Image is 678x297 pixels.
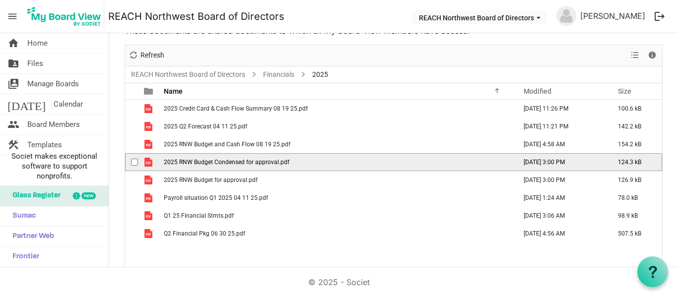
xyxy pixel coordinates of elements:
[608,153,662,171] td: 124.3 kB is template cell column header Size
[608,225,662,242] td: 507.5 kB is template cell column header Size
[139,49,165,61] span: Refresh
[125,100,138,118] td: checkbox
[513,118,608,135] td: April 11, 2025 11:21 PM column header Modified
[125,189,138,207] td: checkbox
[513,225,608,242] td: August 20, 2025 4:56 AM column header Modified
[608,118,662,135] td: 142.2 kB is template cell column header Size
[125,135,138,153] td: checkbox
[27,135,62,155] span: Templates
[161,189,513,207] td: Payroll situation Q1 2025 04 11 25.pdf is template cell column header Name
[129,68,247,81] a: REACH Northwest Board of Directors
[164,87,183,95] span: Name
[556,6,576,26] img: no-profile-picture.svg
[161,171,513,189] td: 2025 RNW Budget for approval.pdf is template cell column header Name
[7,33,19,53] span: home
[513,171,608,189] td: February 01, 2025 3:00 PM column header Modified
[138,153,161,171] td: is template cell column header type
[7,135,19,155] span: construction
[164,194,268,201] span: Payroll situation Q1 2025 04 11 25.pdf
[125,118,138,135] td: checkbox
[108,6,284,26] a: REACH Northwest Board of Directors
[524,87,551,95] span: Modified
[649,6,670,27] button: logout
[164,230,245,237] span: Q2 Financial Pkg 06 30 25.pdf
[7,247,39,267] span: Frontier
[138,207,161,225] td: is template cell column header type
[161,153,513,171] td: 2025 RNW Budget Condensed for approval.pdf is template cell column header Name
[161,207,513,225] td: Q1 25 Financial Stmts.pdf is template cell column header Name
[138,171,161,189] td: is template cell column header type
[310,68,330,81] span: 2025
[608,207,662,225] td: 98.9 kB is template cell column header Size
[138,100,161,118] td: is template cell column header type
[138,189,161,207] td: is template cell column header type
[308,277,370,287] a: © 2025 - Societ
[54,94,83,114] span: Calendar
[608,171,662,189] td: 126.9 kB is template cell column header Size
[24,4,108,29] a: My Board View Logo
[576,6,649,26] a: [PERSON_NAME]
[513,207,608,225] td: April 07, 2025 3:06 AM column header Modified
[7,74,19,94] span: switch_account
[27,74,79,94] span: Manage Boards
[27,33,48,53] span: Home
[7,54,19,73] span: folder_shared
[138,135,161,153] td: is template cell column header type
[608,135,662,153] td: 154.2 kB is template cell column header Size
[4,151,104,181] span: Societ makes exceptional software to support nonprofits.
[27,115,80,134] span: Board Members
[618,87,631,95] span: Size
[125,45,168,66] div: Refresh
[161,118,513,135] td: 2025 Q2 Forecast 04 11 25.pdf is template cell column header Name
[513,153,608,171] td: February 01, 2025 3:00 PM column header Modified
[608,189,662,207] td: 78.0 kB is template cell column header Size
[24,4,104,29] img: My Board View Logo
[125,207,138,225] td: checkbox
[412,10,547,24] button: REACH Northwest Board of Directors dropdownbutton
[138,225,161,242] td: is template cell column header type
[513,100,608,118] td: August 20, 2025 11:26 PM column header Modified
[164,159,289,166] span: 2025 RNW Budget Condensed for approval.pdf
[161,100,513,118] td: 2025 Credit Card & Cash Flow Summary 08 19 25.pdf is template cell column header Name
[644,45,661,66] div: Details
[261,68,296,81] a: Financials
[161,135,513,153] td: 2025 RNW Budget and Cash Flow 08 19 25.pdf is template cell column header Name
[81,192,96,199] div: new
[513,135,608,153] td: August 20, 2025 4:58 AM column header Modified
[627,45,644,66] div: View
[7,115,19,134] span: people
[608,100,662,118] td: 100.6 kB is template cell column header Size
[127,49,166,61] button: Refresh
[7,227,54,246] span: Partner Web
[646,49,659,61] button: Details
[164,105,308,112] span: 2025 Credit Card & Cash Flow Summary 08 19 25.pdf
[164,141,290,148] span: 2025 RNW Budget and Cash Flow 08 19 25.pdf
[3,7,22,26] span: menu
[161,225,513,242] td: Q2 Financial Pkg 06 30 25.pdf is template cell column header Name
[125,153,138,171] td: checkbox
[7,94,46,114] span: [DATE]
[7,186,61,206] span: Glass Register
[125,171,138,189] td: checkbox
[138,118,161,135] td: is template cell column header type
[164,212,234,219] span: Q1 25 Financial Stmts.pdf
[27,54,43,73] span: Files
[164,123,247,130] span: 2025 Q2 Forecast 04 11 25.pdf
[629,49,641,61] button: View dropdownbutton
[164,177,258,183] span: 2025 RNW Budget for approval.pdf
[7,206,36,226] span: Sumac
[513,189,608,207] td: April 12, 2025 1:24 AM column header Modified
[125,225,138,242] td: checkbox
